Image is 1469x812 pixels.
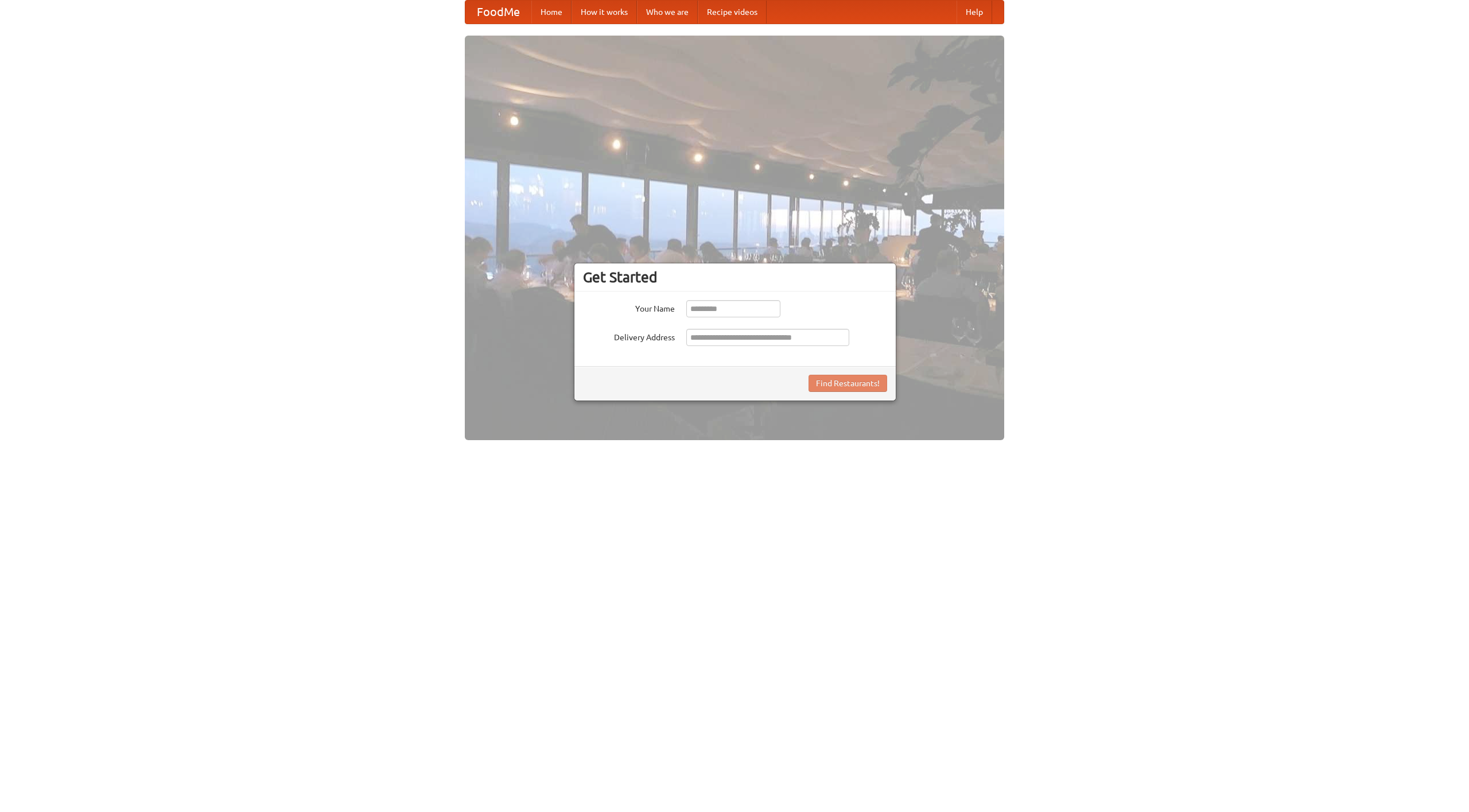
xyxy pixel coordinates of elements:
a: Home [531,1,572,24]
a: Help [957,1,992,24]
a: How it works [572,1,637,24]
h3: Get Started [583,269,887,286]
a: Who we are [637,1,698,24]
button: Find Restaurants! [809,375,887,392]
label: Delivery Address [583,329,675,343]
label: Your Name [583,300,675,314]
a: Recipe videos [698,1,767,24]
a: FoodMe [465,1,531,24]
